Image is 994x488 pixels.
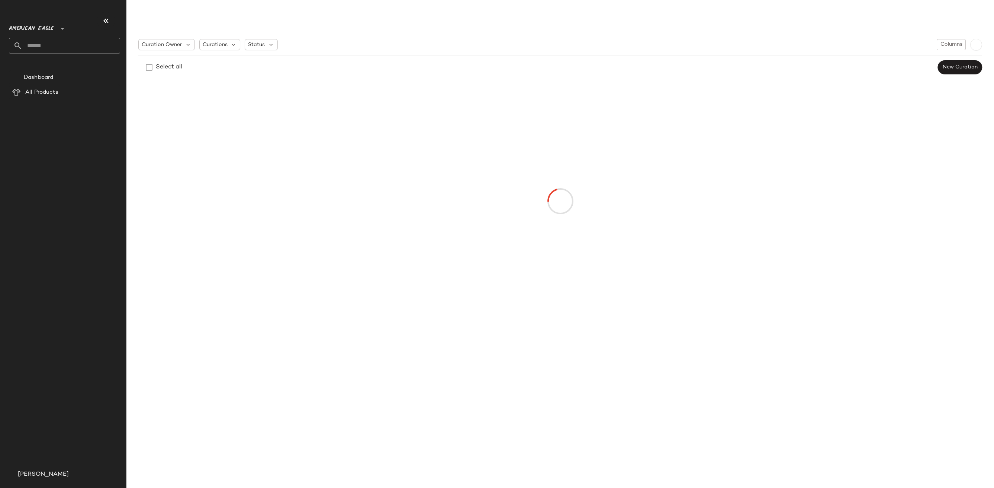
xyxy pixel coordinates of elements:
button: Columns [937,39,966,50]
button: New Curation [938,60,982,74]
span: Status [248,41,265,49]
span: American Eagle [9,20,54,33]
span: All Products [25,88,58,97]
span: Columns [940,42,962,48]
span: Curations [203,41,228,49]
span: New Curation [942,64,978,70]
div: Select all [156,63,182,72]
span: [PERSON_NAME] [18,470,69,479]
span: Curation Owner [142,41,182,49]
span: Dashboard [24,73,53,82]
